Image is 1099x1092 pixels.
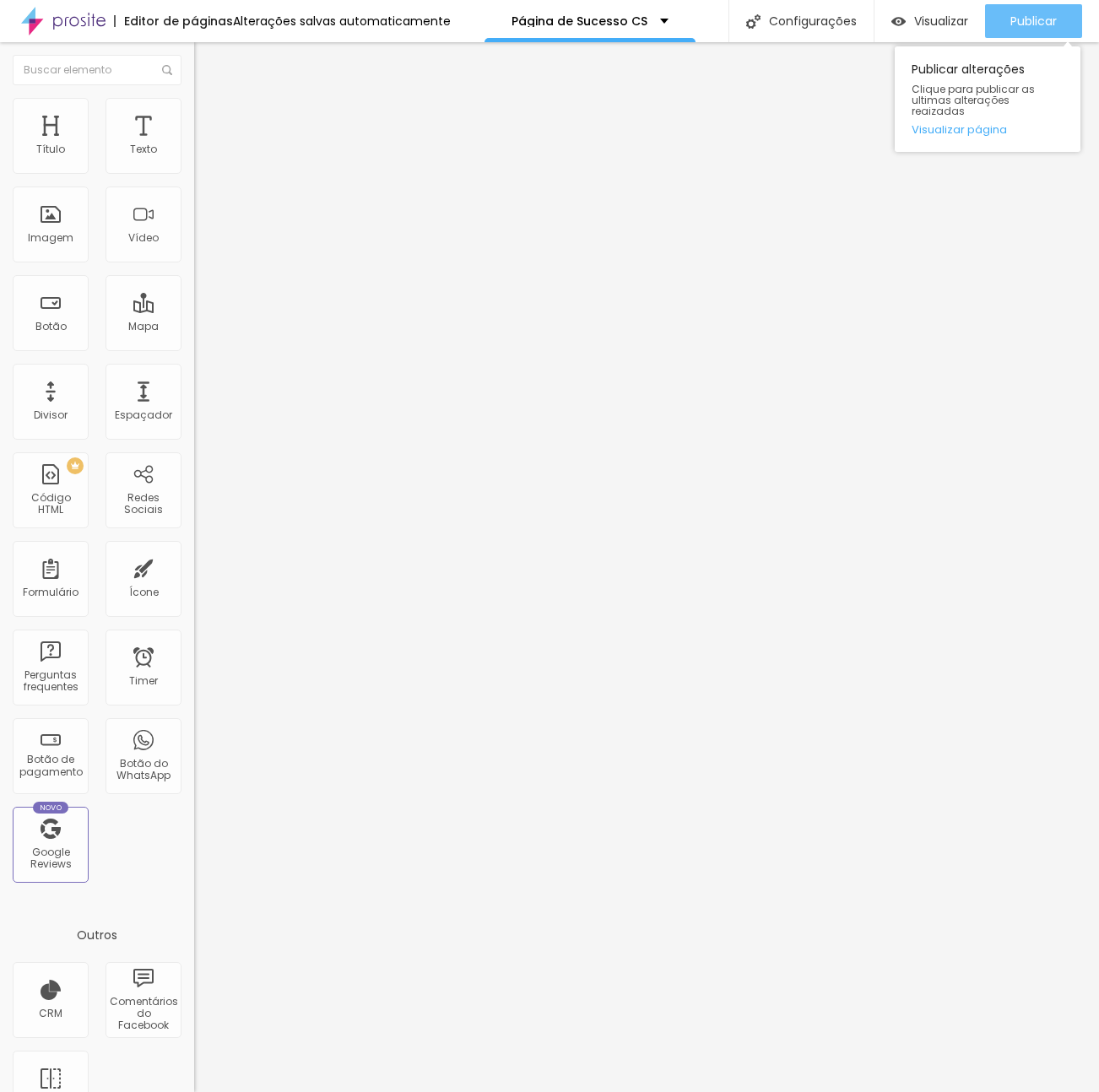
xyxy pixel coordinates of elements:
div: Título [36,143,65,155]
iframe: Editor [194,42,1099,1092]
div: Publicar alterações [895,46,1080,152]
div: Botão [35,321,67,332]
div: Editor de páginas [114,15,233,27]
div: Google Reviews [17,846,84,871]
a: Visualizar página [912,124,1064,135]
div: Divisor [34,409,68,421]
div: Perguntas frequentes [17,669,84,694]
div: CRM [39,1008,62,1019]
div: Ícone [129,587,159,598]
span: Clique para publicar as ultimas alterações reaizadas [912,84,1064,117]
div: Texto [130,143,157,155]
div: Formulário [23,587,78,598]
input: Buscar elemento [13,55,181,85]
div: Alterações salvas automaticamente [233,15,451,27]
p: Página de Sucesso CS [512,15,647,27]
div: Código HTML [17,492,84,516]
img: view-1.svg [891,14,906,29]
button: Publicar [985,4,1082,38]
img: Icone [746,14,761,29]
div: Mapa [128,321,159,332]
div: Botão do WhatsApp [110,758,176,782]
img: Icone [162,65,172,75]
span: Publicar [1010,14,1057,28]
div: Botão de pagamento [17,754,84,778]
button: Visualizar [874,4,985,38]
div: Vídeo [128,232,159,244]
div: Espaçador [115,409,172,421]
div: Comentários do Facebook [110,996,176,1032]
div: Redes Sociais [110,492,176,516]
div: Imagem [28,232,73,244]
span: Visualizar [914,14,968,28]
div: Timer [129,675,158,687]
div: Novo [33,802,69,814]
